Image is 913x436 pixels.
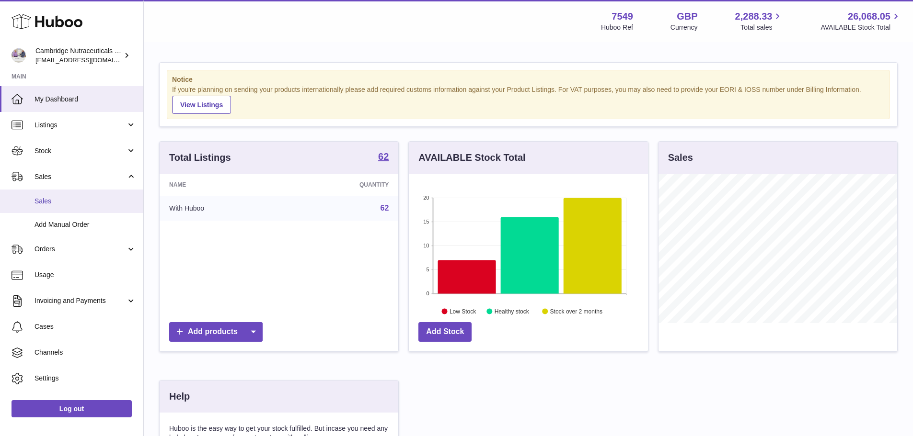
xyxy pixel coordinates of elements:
[160,174,286,196] th: Name
[172,85,885,114] div: If you're planning on sending your products internationally please add required customs informati...
[427,291,429,296] text: 0
[427,267,429,272] text: 5
[418,322,472,342] a: Add Stock
[35,270,136,279] span: Usage
[12,400,132,417] a: Log out
[169,390,190,403] h3: Help
[670,23,698,32] div: Currency
[821,10,901,32] a: 26,068.05 AVAILABLE Stock Total
[35,172,126,181] span: Sales
[172,75,885,84] strong: Notice
[735,10,784,32] a: 2,288.33 Total sales
[378,152,389,161] strong: 62
[35,95,136,104] span: My Dashboard
[612,10,633,23] strong: 7549
[450,308,476,314] text: Low Stock
[424,219,429,224] text: 15
[740,23,783,32] span: Total sales
[35,56,141,64] span: [EMAIL_ADDRESS][DOMAIN_NAME]
[169,151,231,164] h3: Total Listings
[35,197,136,206] span: Sales
[35,374,136,383] span: Settings
[495,308,530,314] text: Healthy stock
[169,322,263,342] a: Add products
[35,46,122,65] div: Cambridge Nutraceuticals Ltd
[35,348,136,357] span: Channels
[35,146,126,156] span: Stock
[735,10,773,23] span: 2,288.33
[424,243,429,248] text: 10
[424,195,429,201] text: 20
[381,204,389,212] a: 62
[286,174,398,196] th: Quantity
[821,23,901,32] span: AVAILABLE Stock Total
[160,196,286,221] td: With Huboo
[35,220,136,229] span: Add Manual Order
[601,23,633,32] div: Huboo Ref
[35,296,126,305] span: Invoicing and Payments
[677,10,697,23] strong: GBP
[35,121,126,130] span: Listings
[12,48,26,63] img: internalAdmin-7549@internal.huboo.com
[378,152,389,163] a: 62
[35,245,126,254] span: Orders
[418,151,525,164] h3: AVAILABLE Stock Total
[550,308,602,314] text: Stock over 2 months
[172,96,231,114] a: View Listings
[848,10,890,23] span: 26,068.05
[35,322,136,331] span: Cases
[668,151,693,164] h3: Sales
